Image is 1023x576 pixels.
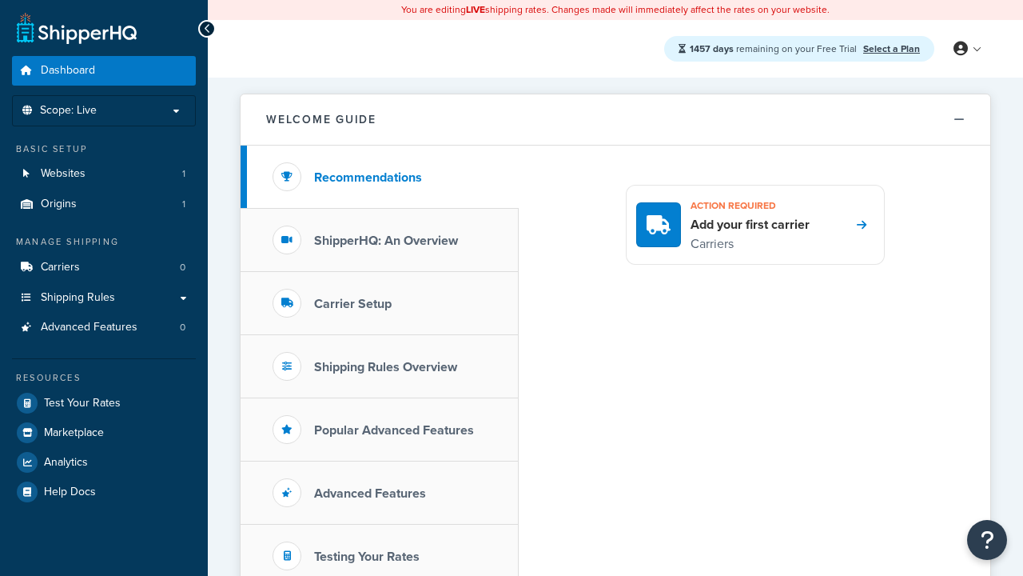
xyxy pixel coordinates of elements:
[690,42,859,56] span: remaining on your Free Trial
[314,550,420,564] h3: Testing Your Rates
[12,371,196,385] div: Resources
[967,520,1007,560] button: Open Resource Center
[863,42,920,56] a: Select a Plan
[12,448,196,477] a: Analytics
[314,170,422,185] h3: Recommendations
[12,235,196,249] div: Manage Shipping
[12,478,196,506] a: Help Docs
[44,486,96,499] span: Help Docs
[182,167,185,181] span: 1
[241,94,990,146] button: Welcome Guide
[691,195,810,216] h3: Action required
[314,423,474,438] h3: Popular Advanced Features
[314,297,392,311] h3: Carrier Setup
[314,486,426,501] h3: Advanced Features
[12,190,196,219] a: Origins1
[691,234,810,254] p: Carriers
[41,321,137,334] span: Advanced Features
[44,397,121,410] span: Test Your Rates
[12,190,196,219] li: Origins
[12,253,196,282] a: Carriers0
[690,42,734,56] strong: 1457 days
[12,389,196,418] a: Test Your Rates
[12,283,196,313] a: Shipping Rules
[40,104,97,118] span: Scope: Live
[12,313,196,342] a: Advanced Features0
[41,291,115,305] span: Shipping Rules
[182,198,185,211] span: 1
[41,261,80,274] span: Carriers
[314,360,457,374] h3: Shipping Rules Overview
[266,114,376,126] h2: Welcome Guide
[12,418,196,447] a: Marketplace
[180,321,185,334] span: 0
[12,142,196,156] div: Basic Setup
[314,234,458,248] h3: ShipperHQ: An Overview
[466,2,485,17] b: LIVE
[691,216,810,234] h4: Add your first carrier
[41,198,77,211] span: Origins
[12,313,196,342] li: Advanced Features
[12,159,196,189] li: Websites
[41,167,86,181] span: Websites
[180,261,185,274] span: 0
[44,426,104,440] span: Marketplace
[12,56,196,86] a: Dashboard
[12,253,196,282] li: Carriers
[12,159,196,189] a: Websites1
[41,64,95,78] span: Dashboard
[44,456,88,470] span: Analytics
